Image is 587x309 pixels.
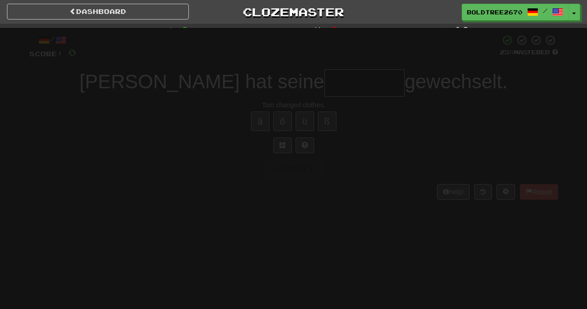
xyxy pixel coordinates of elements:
span: : [164,27,174,35]
button: Submit [265,158,323,179]
span: Correct [112,26,158,35]
button: ä [251,112,270,131]
span: 10 [454,25,470,36]
button: ü [296,112,314,131]
div: / [29,34,76,46]
a: Clozemaster [203,4,385,20]
span: [PERSON_NAME] hat seine [79,71,324,92]
button: Help! [437,184,470,200]
a: Dashboard [7,4,189,20]
button: ö [273,112,292,131]
button: Round history (alt+y) [474,184,492,200]
span: / [543,7,548,14]
span: 25 % [500,48,514,56]
span: 0 [181,25,189,36]
span: Score: [29,50,63,58]
span: BoldTree2670 [467,8,522,16]
div: Mastered [500,48,558,57]
button: Single letter hint - you only get 1 per sentence and score half the points! alt+h [296,138,314,153]
span: 0 [68,46,76,58]
span: : [314,27,324,35]
span: : [437,27,447,35]
span: To go [398,26,431,35]
span: gewechselt. [405,71,508,92]
a: BoldTree2670 / [462,4,568,20]
div: Tom changed clothes. [29,100,558,110]
button: ß [318,112,336,131]
button: Switch sentence to multiple choice alt+p [273,138,292,153]
span: Incorrect [249,26,307,35]
button: Report [520,184,558,200]
span: 0 [330,25,338,36]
